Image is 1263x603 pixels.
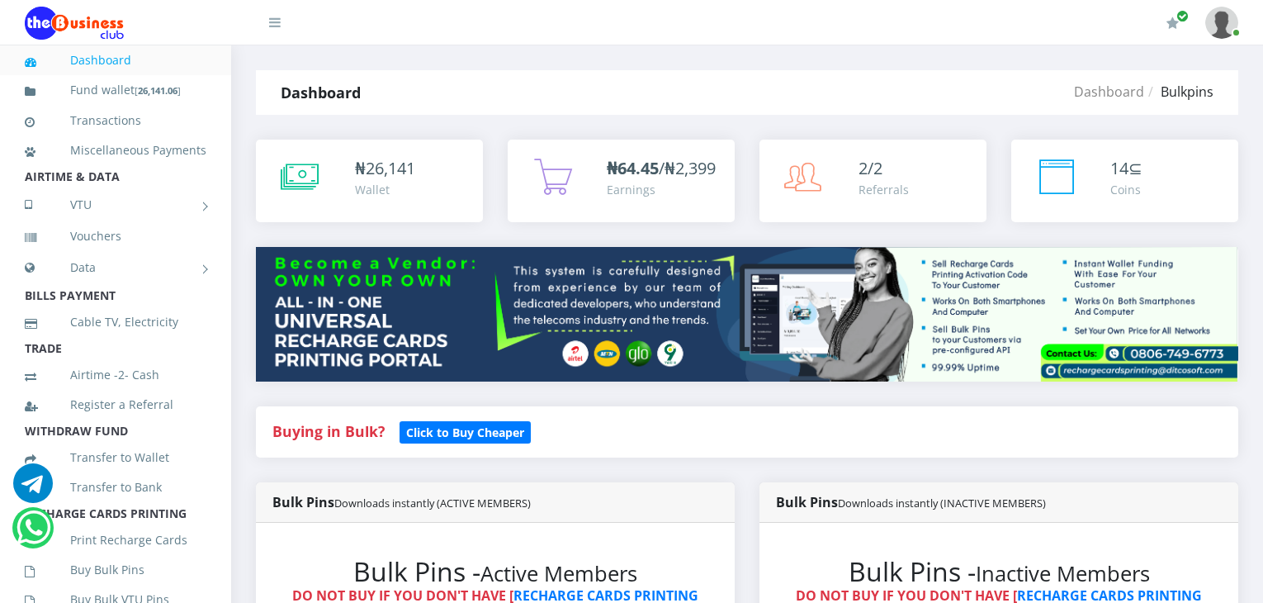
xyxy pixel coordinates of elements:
[25,468,206,506] a: Transfer to Bank
[1110,156,1142,181] div: ⊆
[776,493,1046,511] strong: Bulk Pins
[25,184,206,226] a: VTU
[1144,82,1213,102] li: Bulkpins
[25,7,124,40] img: Logo
[135,84,181,97] small: [ ]
[25,217,206,255] a: Vouchers
[13,476,53,503] a: Chat for support
[792,556,1205,587] h2: Bulk Pins -
[1205,7,1238,39] img: User
[256,247,1238,382] img: multitenant_rcp.png
[25,303,206,341] a: Cable TV, Electricity
[1110,181,1142,198] div: Coins
[406,425,524,440] b: Click to Buy Cheaper
[25,102,206,140] a: Transactions
[607,157,716,179] span: /₦2,399
[1074,83,1144,101] a: Dashboard
[366,157,415,179] span: 26,141
[334,496,531,510] small: Downloads instantly (ACTIVE MEMBERS)
[508,140,735,222] a: ₦64.45/₦2,399 Earnings
[1166,17,1179,30] i: Renew/Upgrade Subscription
[25,386,206,424] a: Register a Referral
[759,140,986,222] a: 2/2 Referrals
[272,493,531,511] strong: Bulk Pins
[256,140,483,222] a: ₦26,141 Wallet
[859,157,882,179] span: 2/2
[607,181,716,198] div: Earnings
[355,156,415,181] div: ₦
[607,157,659,179] b: ₦64.45
[25,131,206,169] a: Miscellaneous Payments
[1176,10,1189,22] span: Renew/Upgrade Subscription
[281,83,361,102] strong: Dashboard
[272,421,385,441] strong: Buying in Bulk?
[25,439,206,477] a: Transfer to Wallet
[289,556,702,587] h2: Bulk Pins -
[859,181,909,198] div: Referrals
[480,559,637,588] small: Active Members
[138,84,177,97] b: 26,141.06
[838,496,1046,510] small: Downloads instantly (INACTIVE MEMBERS)
[25,71,206,110] a: Fund wallet[26,141.06]
[355,181,415,198] div: Wallet
[25,247,206,288] a: Data
[976,559,1150,588] small: Inactive Members
[25,521,206,559] a: Print Recharge Cards
[1110,157,1128,179] span: 14
[25,356,206,394] a: Airtime -2- Cash
[17,520,50,548] a: Chat for support
[25,551,206,589] a: Buy Bulk Pins
[400,421,531,441] a: Click to Buy Cheaper
[25,41,206,79] a: Dashboard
